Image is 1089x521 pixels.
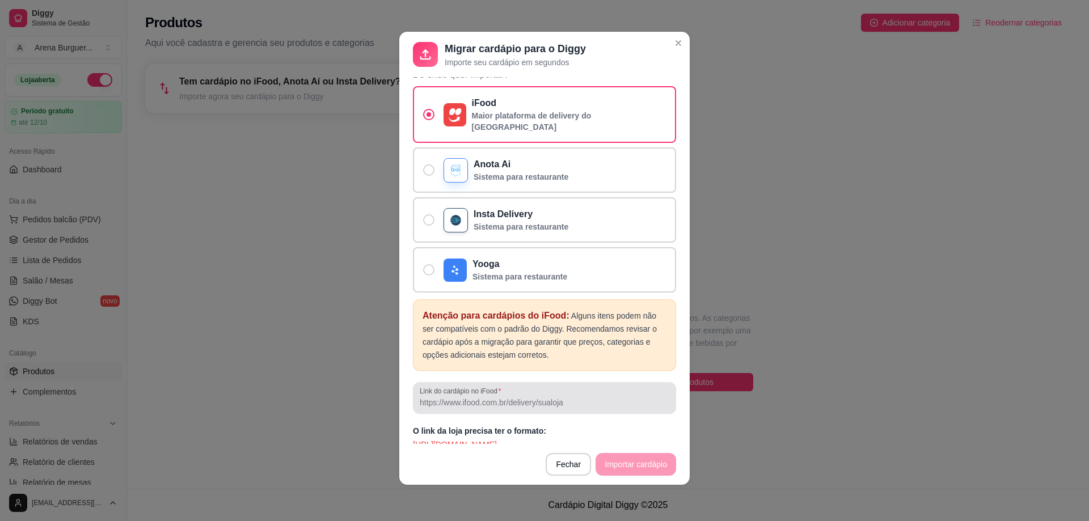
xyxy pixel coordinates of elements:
[423,309,666,361] p: Alguns itens podem não ser compatíveis com o padrão do Diggy. Recomendamos revisar o cardápio apó...
[472,110,666,133] p: Maior plataforma de delivery do [GEOGRAPHIC_DATA]
[472,271,567,282] p: Sistema para restaurante
[413,68,676,293] div: De onde quer importar?
[474,207,568,221] p: Insta Delivery
[413,426,546,435] span: O link da loja precisa ter o formato:
[472,257,567,271] p: Yooga
[448,263,462,277] img: yooga
[669,34,687,52] button: Close
[546,453,591,476] button: Fechar
[420,386,505,396] label: Link do cardápio no iFood
[449,163,463,177] img: anota ai
[413,439,676,450] p: [URL][DOMAIN_NAME]
[445,41,586,57] p: Migrar cardápio para o Diggy
[472,96,666,110] p: iFood
[449,213,463,227] img: insta delivery
[420,397,669,408] input: Link do cardápio no iFood
[474,171,568,183] p: Sistema para restaurante
[474,221,568,232] p: Sistema para restaurante
[423,311,569,320] span: Atenção para cardápios do iFood:
[474,158,568,171] p: Anota Ai
[448,108,462,122] img: ifood_logo
[445,57,586,68] p: Importe seu cardápio em segundos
